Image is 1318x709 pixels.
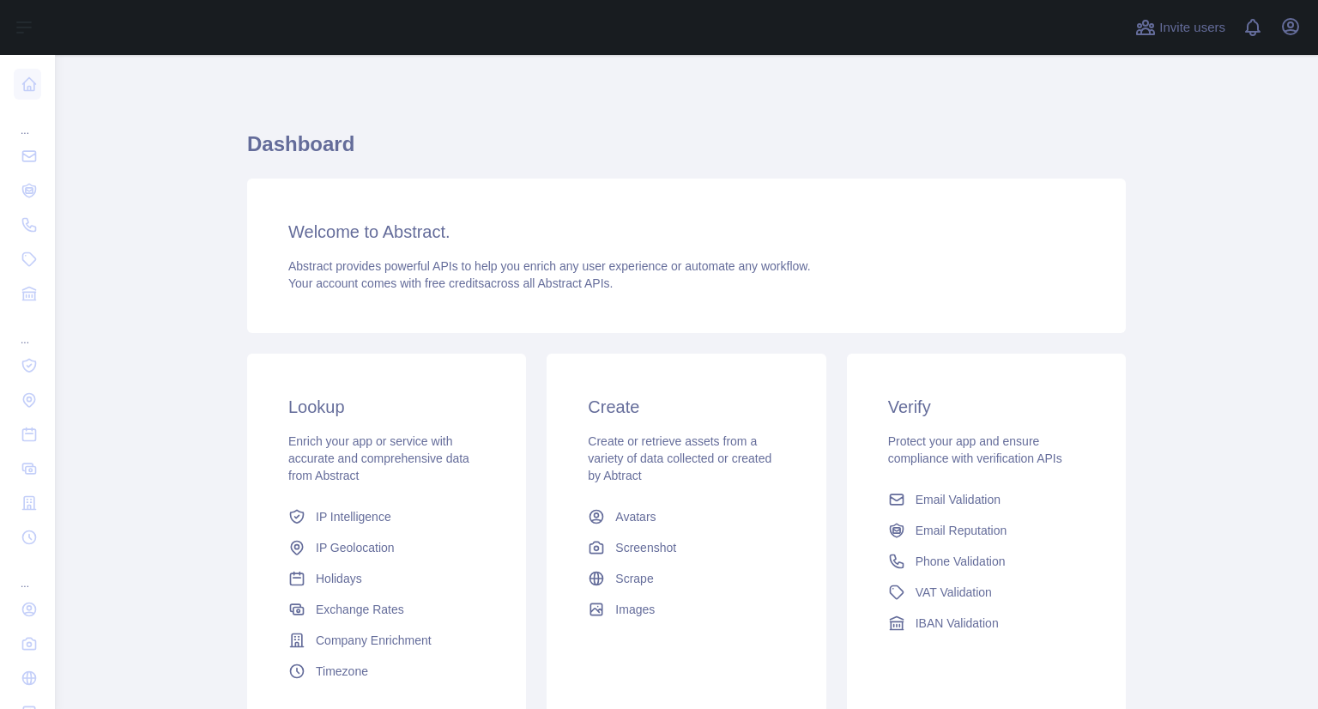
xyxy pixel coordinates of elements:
[14,556,41,591] div: ...
[288,395,485,419] h3: Lookup
[316,539,395,556] span: IP Geolocation
[281,656,492,687] a: Timezone
[14,103,41,137] div: ...
[581,594,791,625] a: Images
[581,532,791,563] a: Screenshot
[888,434,1062,465] span: Protect your app and ensure compliance with verification APIs
[916,553,1006,570] span: Phone Validation
[881,484,1091,515] a: Email Validation
[581,501,791,532] a: Avatars
[916,584,992,601] span: VAT Validation
[581,563,791,594] a: Scrape
[916,491,1001,508] span: Email Validation
[316,601,404,618] span: Exchange Rates
[615,539,676,556] span: Screenshot
[916,615,999,632] span: IBAN Validation
[1132,14,1229,41] button: Invite users
[281,501,492,532] a: IP Intelligence
[615,508,656,525] span: Avatars
[288,259,811,273] span: Abstract provides powerful APIs to help you enrich any user experience or automate any workflow.
[425,276,484,290] span: free credits
[281,594,492,625] a: Exchange Rates
[288,220,1085,244] h3: Welcome to Abstract.
[588,434,771,482] span: Create or retrieve assets from a variety of data collected or created by Abtract
[316,663,368,680] span: Timezone
[14,312,41,347] div: ...
[288,434,469,482] span: Enrich your app or service with accurate and comprehensive data from Abstract
[881,608,1091,639] a: IBAN Validation
[247,130,1126,172] h1: Dashboard
[916,522,1007,539] span: Email Reputation
[588,395,784,419] h3: Create
[881,546,1091,577] a: Phone Validation
[615,601,655,618] span: Images
[881,577,1091,608] a: VAT Validation
[316,508,391,525] span: IP Intelligence
[288,276,613,290] span: Your account comes with across all Abstract APIs.
[615,570,653,587] span: Scrape
[281,625,492,656] a: Company Enrichment
[1159,18,1225,38] span: Invite users
[881,515,1091,546] a: Email Reputation
[281,563,492,594] a: Holidays
[316,570,362,587] span: Holidays
[888,395,1085,419] h3: Verify
[316,632,432,649] span: Company Enrichment
[281,532,492,563] a: IP Geolocation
